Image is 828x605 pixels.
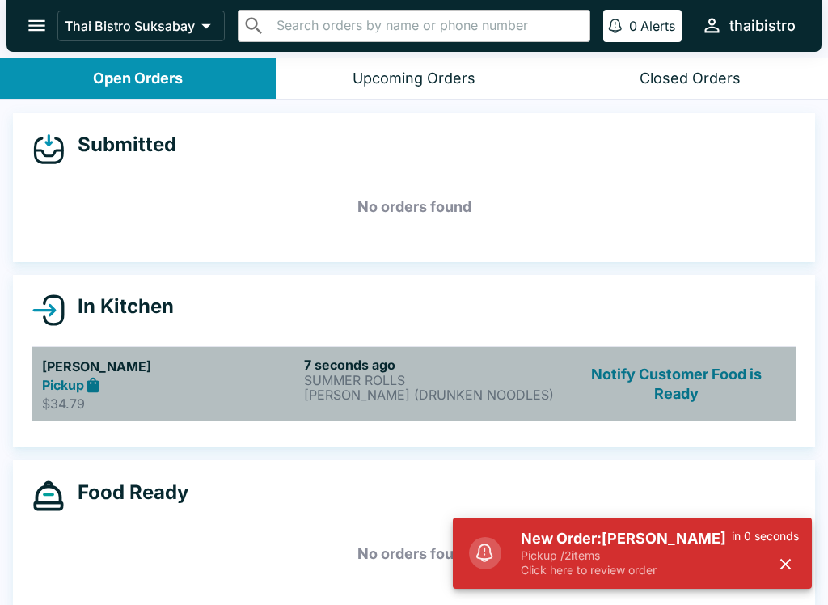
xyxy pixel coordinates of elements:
[42,396,298,412] p: $34.79
[32,525,796,583] h5: No orders found
[629,18,637,34] p: 0
[93,70,183,88] div: Open Orders
[304,387,560,402] p: [PERSON_NAME] (DRUNKEN NOODLES)
[42,357,298,376] h5: [PERSON_NAME]
[729,16,796,36] div: thaibistro
[732,529,799,544] p: in 0 seconds
[521,563,732,577] p: Click here to review order
[65,480,188,505] h4: Food Ready
[32,178,796,236] h5: No orders found
[65,294,174,319] h4: In Kitchen
[272,15,583,37] input: Search orders by name or phone number
[42,377,84,393] strong: Pickup
[353,70,475,88] div: Upcoming Orders
[304,357,560,373] h6: 7 seconds ago
[65,18,195,34] p: Thai Bistro Suksabay
[640,70,741,88] div: Closed Orders
[32,346,796,422] a: [PERSON_NAME]Pickup$34.797 seconds agoSUMMER ROLLS[PERSON_NAME] (DRUNKEN NOODLES)Notify Customer ...
[16,5,57,46] button: open drawer
[304,373,560,387] p: SUMMER ROLLS
[640,18,675,34] p: Alerts
[567,357,786,412] button: Notify Customer Food is Ready
[57,11,225,41] button: Thai Bistro Suksabay
[65,133,176,157] h4: Submitted
[521,548,732,563] p: Pickup / 2 items
[695,8,802,43] button: thaibistro
[521,529,732,548] h5: New Order: [PERSON_NAME]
